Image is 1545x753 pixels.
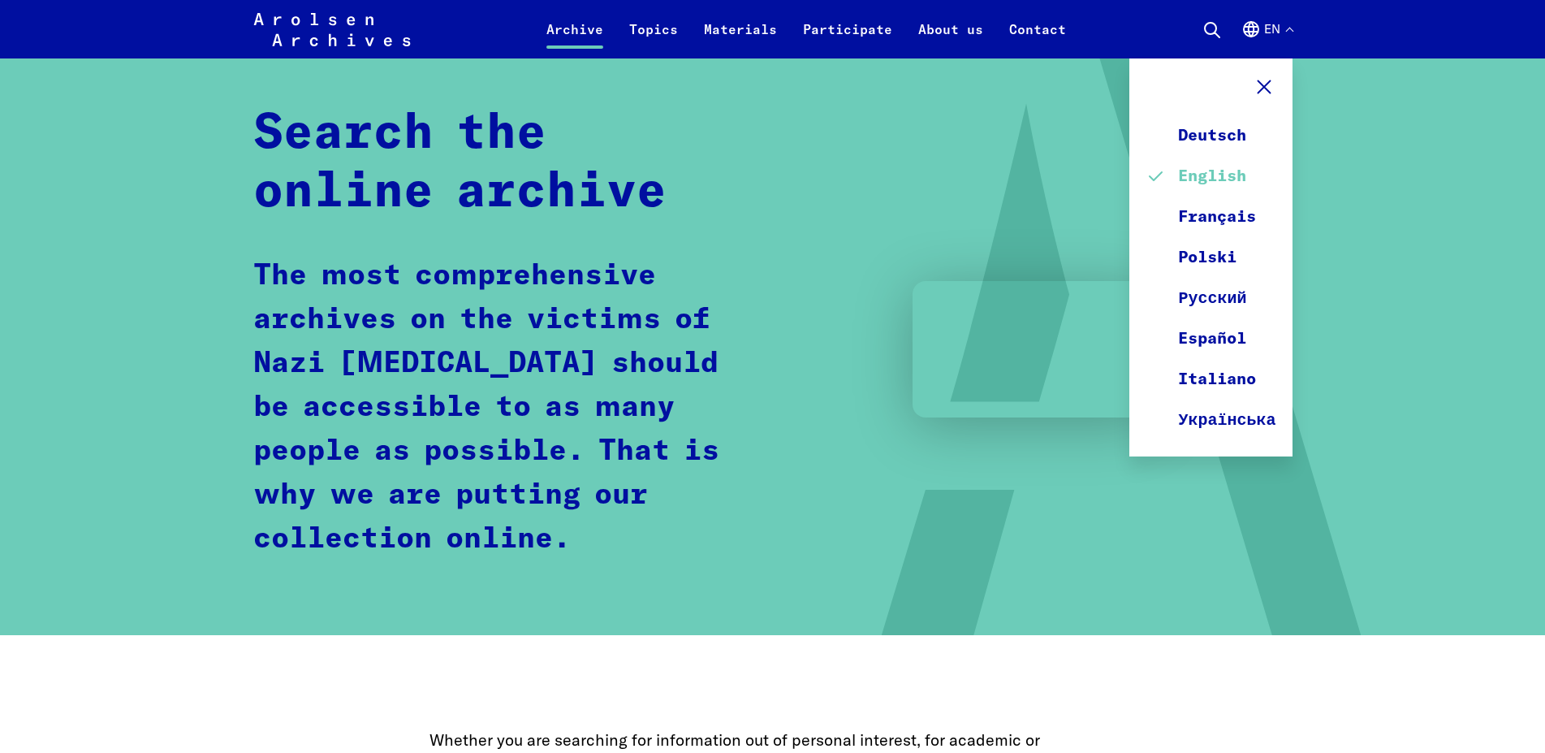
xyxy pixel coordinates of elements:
a: English [1146,156,1275,197]
button: English, language selection [1241,19,1293,58]
a: Polski [1146,237,1275,278]
a: Participate [790,19,905,58]
a: Русский [1146,278,1275,318]
a: Materials [691,19,790,58]
a: Українська [1146,400,1275,440]
a: Français [1146,197,1275,237]
a: Deutsch [1146,115,1275,156]
a: Contact [996,19,1079,58]
a: Italiano [1146,359,1275,400]
p: The most comprehensive archives on the victims of Nazi [MEDICAL_DATA] should be accessible to as ... [253,254,744,561]
a: Español [1146,318,1275,359]
strong: Search the online archive [253,110,667,217]
a: About us [905,19,996,58]
a: Topics [616,19,691,58]
a: Archive [533,19,616,58]
nav: Primary [533,10,1079,49]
